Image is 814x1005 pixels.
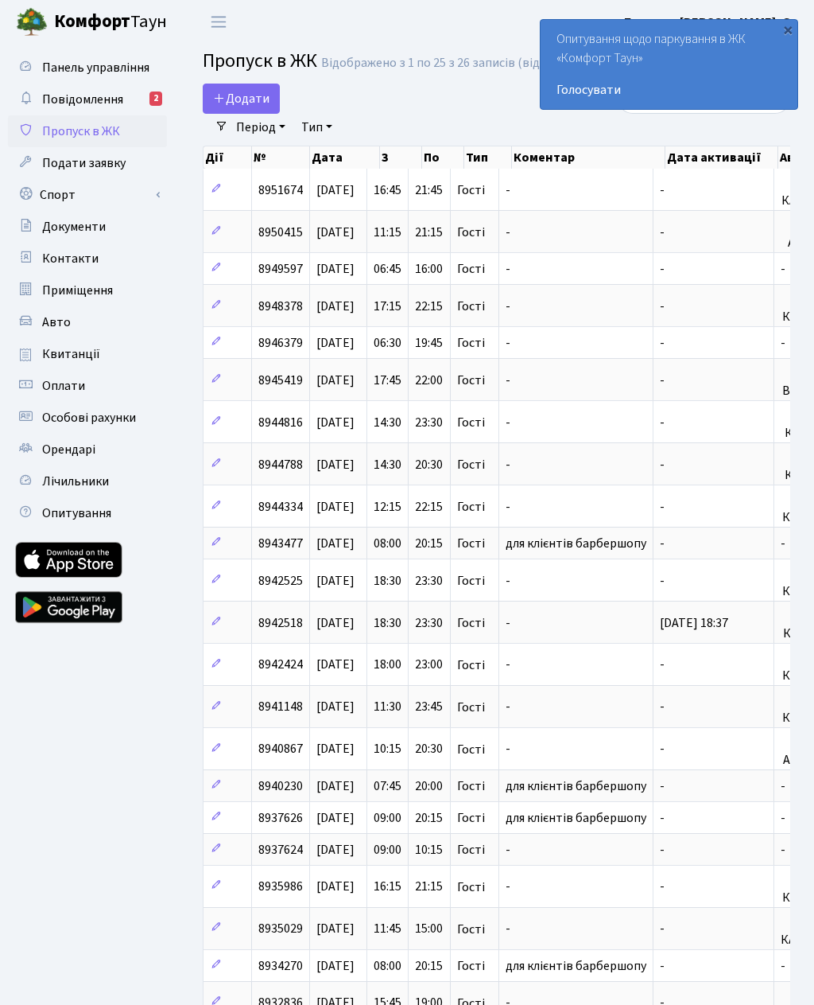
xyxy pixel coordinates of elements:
[506,224,510,241] span: -
[42,377,85,395] span: Оплати
[258,572,303,590] span: 8942525
[506,809,646,827] span: для клієнтів барбершопу
[457,780,485,793] span: Гості
[506,699,510,716] span: -
[541,20,797,109] div: Опитування щодо паркування в ЖК «Комфорт Таун»
[199,9,238,35] button: Переключити навігацію
[506,181,510,199] span: -
[457,575,485,587] span: Гості
[506,456,510,473] span: -
[660,741,665,758] span: -
[457,659,485,672] span: Гості
[415,841,443,859] span: 10:15
[457,617,485,629] span: Гості
[42,218,106,236] span: Документи
[624,13,795,32] a: Блєдних [PERSON_NAME]. О.
[374,957,401,975] span: 08:00
[258,656,303,674] span: 8942424
[660,777,665,795] span: -
[660,572,665,590] span: -
[213,90,269,107] span: Додати
[512,146,665,169] th: Коментар
[780,21,796,37] div: ×
[781,809,785,827] span: -
[258,699,303,716] span: 8941148
[415,535,443,552] span: 20:15
[374,921,401,938] span: 11:45
[415,777,443,795] span: 20:00
[556,80,781,99] a: Голосувати
[506,921,510,938] span: -
[624,14,795,31] b: Блєдних [PERSON_NAME]. О.
[415,498,443,516] span: 22:15
[316,181,355,199] span: [DATE]
[660,878,665,896] span: -
[660,181,665,199] span: -
[660,334,665,352] span: -
[506,841,510,859] span: -
[374,414,401,431] span: 14:30
[506,334,510,352] span: -
[374,614,401,632] span: 18:30
[258,614,303,632] span: 8942518
[258,372,303,389] span: 8945419
[415,572,443,590] span: 23:30
[258,878,303,896] span: 8935986
[203,146,252,169] th: Дії
[457,812,485,824] span: Гості
[415,921,443,938] span: 15:00
[8,434,167,465] a: Орендарі
[415,456,443,473] span: 20:30
[42,59,149,76] span: Панель управління
[457,843,485,856] span: Гості
[660,809,665,827] span: -
[42,504,111,522] span: Опитування
[258,224,303,241] span: 8950415
[258,841,303,859] span: 8937624
[415,260,443,278] span: 16:00
[781,777,785,795] span: -
[506,498,510,516] span: -
[42,154,126,172] span: Подати заявку
[149,92,162,106] div: 2
[374,334,401,352] span: 06:30
[415,699,443,716] span: 23:45
[660,656,665,674] span: -
[42,91,123,108] span: Повідомлення
[457,881,485,894] span: Гості
[316,656,355,674] span: [DATE]
[316,456,355,473] span: [DATE]
[42,123,120,140] span: Пропуск в ЖК
[374,572,401,590] span: 18:30
[258,260,303,278] span: 8949597
[374,699,401,716] span: 11:30
[316,334,355,352] span: [DATE]
[42,441,95,458] span: Орендарі
[374,535,401,552] span: 08:00
[415,334,443,352] span: 19:45
[316,957,355,975] span: [DATE]
[374,498,401,516] span: 12:15
[42,314,71,331] span: Авто
[380,146,422,169] th: З
[316,777,355,795] span: [DATE]
[415,224,443,241] span: 21:15
[660,224,665,241] span: -
[506,878,510,896] span: -
[316,535,355,552] span: [DATE]
[316,224,355,241] span: [DATE]
[506,957,646,975] span: для клієнтів барбершопу
[374,224,401,241] span: 11:15
[321,56,690,71] div: Відображено з 1 по 25 з 26 записів (відфільтровано з 25 записів).
[506,614,510,632] span: -
[8,275,167,306] a: Приміщення
[258,921,303,938] span: 8935029
[415,656,443,674] span: 23:00
[415,372,443,389] span: 22:00
[8,497,167,529] a: Опитування
[457,300,485,313] span: Гості
[316,498,355,516] span: [DATE]
[8,306,167,338] a: Авто
[415,809,443,827] span: 20:15
[374,741,401,758] span: 10:15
